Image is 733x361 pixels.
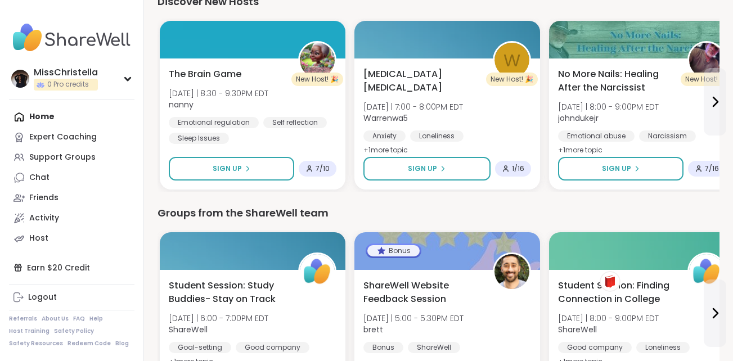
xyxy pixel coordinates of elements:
span: [DATE] | 8:00 - 9:00PM EDT [558,101,659,112]
div: Self reflection [263,117,327,128]
span: No More Nails: Healing After the Narcissist [558,67,675,94]
img: ShareWell [300,254,335,289]
b: ShareWell [558,324,597,335]
span: [DATE] | 7:00 - 8:00PM EDT [363,101,463,112]
span: W [503,47,520,74]
a: FAQ [73,315,85,323]
span: 0 Pro credits [47,80,89,89]
span: [DATE] | 5:00 - 5:30PM EDT [363,313,464,324]
a: Safety Policy [54,327,94,335]
div: Expert Coaching [29,132,97,143]
span: Student Session: Study Buddies- Stay on Track [169,279,286,306]
b: johndukejr [558,112,599,124]
div: Anxiety [363,130,406,142]
div: Goal-setting [169,342,231,353]
span: [MEDICAL_DATA] [MEDICAL_DATA] [363,67,480,94]
div: Friends [29,192,59,204]
b: Warrenwa5 [363,112,408,124]
span: 7 / 10 [316,164,330,173]
img: nanny [300,43,335,78]
span: Sign Up [213,164,242,174]
div: New Host! 🎉 [291,73,343,86]
div: Good company [236,342,309,353]
a: About Us [42,315,69,323]
a: Logout [9,287,134,308]
img: ShareWell [689,254,724,289]
div: Loneliness [636,342,690,353]
div: New Host! 🎉 [486,73,538,86]
a: Help [89,315,103,323]
div: Emotional regulation [169,117,259,128]
a: Activity [9,208,134,228]
div: ShareWell [408,342,460,353]
div: Host [29,233,48,244]
button: Sign Up [558,157,683,180]
img: ShareWell Nav Logo [9,18,134,57]
b: ShareWell [169,324,208,335]
a: Redeem Code [68,340,111,348]
span: ShareWell Website Feedback Session [363,279,480,306]
div: Activity [29,213,59,224]
button: Sign Up [363,157,491,180]
span: 1 / 16 [512,164,524,173]
div: Earn $20 Credit [9,258,134,278]
div: Narcissism [639,130,696,142]
div: Bonus [367,245,420,256]
a: Expert Coaching [9,127,134,147]
div: Loneliness [410,130,464,142]
span: [DATE] | 8:00 - 9:00PM EDT [558,313,659,324]
button: Sign Up [169,157,294,180]
span: Student Session: Finding Connection in College [558,279,675,306]
span: Sign Up [602,164,631,174]
a: Friends [9,188,134,208]
div: MissChristella [34,66,98,79]
img: johndukejr [689,43,724,78]
b: nanny [169,99,194,110]
div: Bonus [363,342,403,353]
img: brett [494,254,529,289]
span: The Brain Game [169,67,241,81]
span: Sign Up [408,164,437,174]
div: Support Groups [29,152,96,163]
span: 7 / 16 [705,164,719,173]
a: Support Groups [9,147,134,168]
img: MissChristella [11,70,29,88]
a: Safety Resources [9,340,63,348]
div: Emotional abuse [558,130,635,142]
a: Referrals [9,315,37,323]
a: Host Training [9,327,50,335]
div: Groups from the ShareWell team [158,205,719,221]
div: Sleep Issues [169,133,229,144]
span: [DATE] | 6:00 - 7:00PM EDT [169,313,268,324]
span: [DATE] | 8:30 - 9:30PM EDT [169,88,268,99]
a: Host [9,228,134,249]
a: Chat [9,168,134,188]
b: brett [363,324,383,335]
div: Chat [29,172,50,183]
div: New Host! 🎉 [681,73,732,86]
div: Logout [28,292,57,303]
div: Good company [558,342,632,353]
a: Blog [115,340,129,348]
